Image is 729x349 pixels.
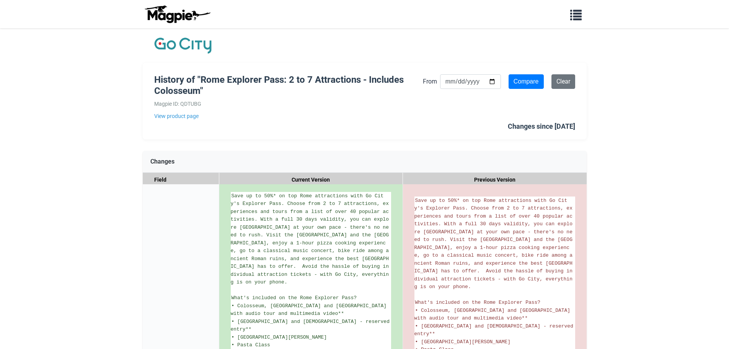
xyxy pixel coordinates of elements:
[143,173,219,187] div: Field
[154,100,423,108] div: Magpie ID: QDTUBG
[415,300,541,305] span: What's included on the Rome Explorer Pass?
[414,323,576,337] span: • [GEOGRAPHIC_DATA] and [DEMOGRAPHIC_DATA] - reserved entry**
[232,295,357,301] span: What's included on the Rome Explorer Pass?
[219,173,403,187] div: Current Version
[143,5,212,23] img: logo-ab69f6fb50320c5b225c76a69d11143b.png
[508,121,575,132] div: Changes since [DATE]
[154,112,423,120] a: View product page
[154,74,423,97] h1: History of "Rome Explorer Pass: 2 to 7 Attractions - Includes Colosseum"
[231,303,390,317] span: • Colosseum, [GEOGRAPHIC_DATA] and [GEOGRAPHIC_DATA] with audio tour and multimedia video**
[232,334,327,340] span: • [GEOGRAPHIC_DATA][PERSON_NAME]
[154,36,212,55] img: Company Logo
[415,339,511,345] span: • [GEOGRAPHIC_DATA][PERSON_NAME]
[232,342,270,348] span: • Pasta Class
[231,193,389,285] span: Save up to 50%* on top Rome attractions with Go City's Explorer Pass. Choose from 2 to 7 attracti...
[509,74,544,89] input: Compare
[231,319,393,333] span: • [GEOGRAPHIC_DATA] and [DEMOGRAPHIC_DATA] - reserved entry**
[143,151,587,173] div: Changes
[414,308,573,321] span: • Colosseum, [GEOGRAPHIC_DATA] and [GEOGRAPHIC_DATA] with audio tour and multimedia video**
[551,74,575,89] a: Clear
[403,173,587,187] div: Previous Version
[423,77,437,87] label: From
[414,198,572,290] span: Save up to 50%* on top Rome attractions with Go City's Explorer Pass. Choose from 2 to 7 attracti...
